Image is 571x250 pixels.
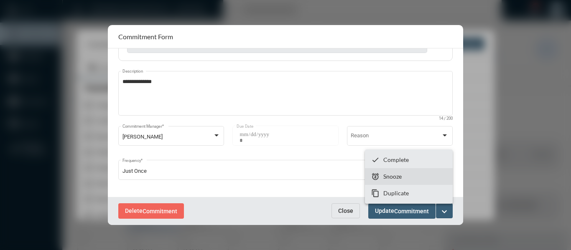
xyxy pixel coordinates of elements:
[383,173,402,180] p: Snooze
[383,156,409,163] p: Complete
[371,172,380,181] mat-icon: snooze
[371,189,380,197] mat-icon: content_copy
[383,189,409,197] p: Duplicate
[371,156,380,164] mat-icon: checkmark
